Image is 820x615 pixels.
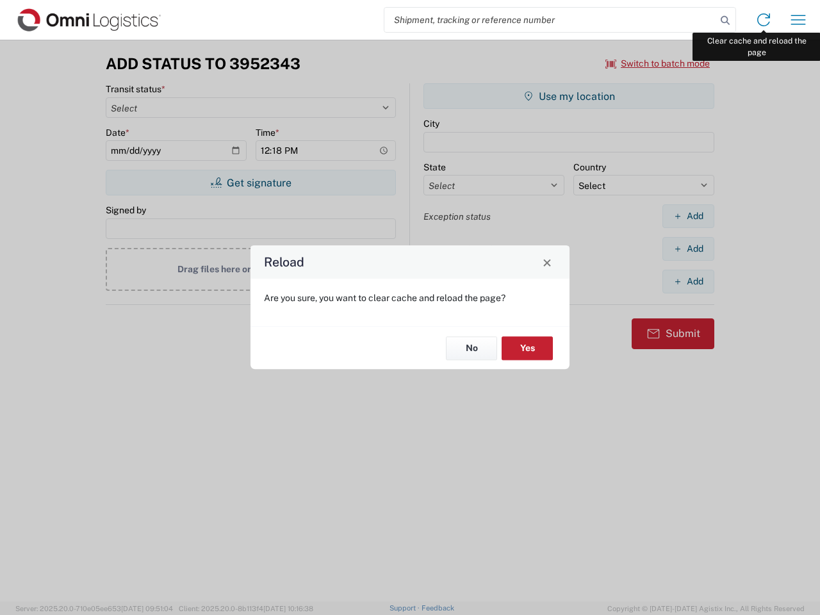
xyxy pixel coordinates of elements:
button: No [446,336,497,360]
h4: Reload [264,253,304,272]
p: Are you sure, you want to clear cache and reload the page? [264,292,556,304]
input: Shipment, tracking or reference number [384,8,716,32]
button: Yes [502,336,553,360]
button: Close [538,253,556,271]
